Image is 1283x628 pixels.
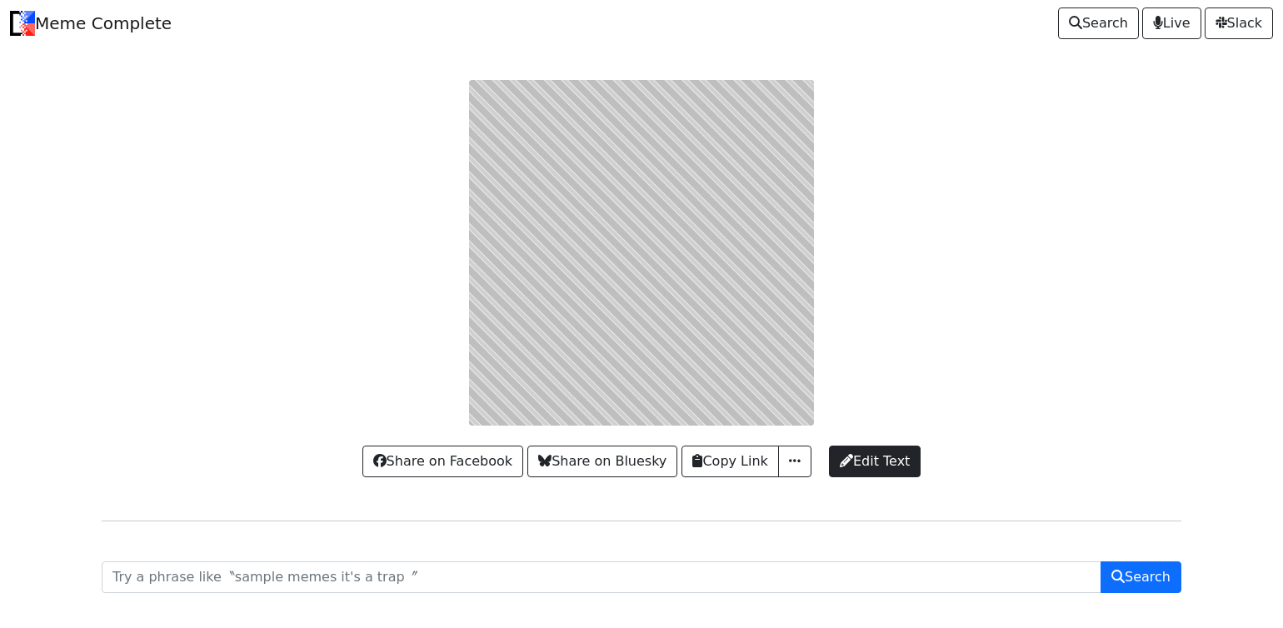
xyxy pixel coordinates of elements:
[527,446,677,477] a: Share on Bluesky
[102,561,1101,593] input: Try a phrase like〝sample memes it's a trap〞
[829,446,921,477] a: Edit Text
[1058,7,1139,39] a: Search
[1142,7,1201,39] a: Live
[362,446,523,477] a: Share on Facebook
[1111,567,1171,587] span: Search
[681,446,778,477] button: Copy Link
[840,451,910,471] span: Edit Text
[1153,13,1191,33] span: Live
[1069,13,1128,33] span: Search
[1101,561,1181,593] button: Search
[538,451,666,471] span: Share on Bluesky
[373,451,512,471] span: Share on Facebook
[1205,7,1273,39] a: Slack
[1216,13,1262,33] span: Slack
[10,7,172,40] a: Meme Complete
[10,11,35,36] img: Meme Complete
